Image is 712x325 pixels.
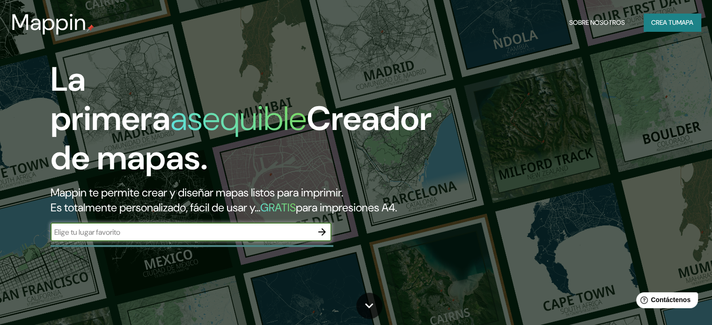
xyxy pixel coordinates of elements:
[569,18,625,27] font: Sobre nosotros
[676,18,693,27] font: mapa
[260,200,296,215] font: GRATIS
[651,18,676,27] font: Crea tu
[87,24,94,32] img: pin de mapeo
[629,289,702,315] iframe: Lanzador de widgets de ayuda
[170,97,307,140] font: asequible
[51,200,260,215] font: Es totalmente personalizado, fácil de usar y...
[565,14,629,31] button: Sobre nosotros
[51,227,313,238] input: Elige tu lugar favorito
[51,97,432,180] font: Creador de mapas.
[51,185,343,200] font: Mappin te permite crear y diseñar mapas listos para imprimir.
[644,14,701,31] button: Crea tumapa
[51,58,170,140] font: La primera
[296,200,397,215] font: para impresiones A4.
[11,7,87,37] font: Mappin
